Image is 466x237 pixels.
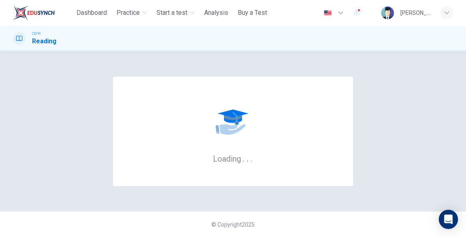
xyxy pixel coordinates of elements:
[238,8,267,18] span: Buy a Test
[76,8,107,18] span: Dashboard
[246,151,249,164] h6: .
[242,151,245,164] h6: .
[439,210,458,229] div: Open Intercom Messenger
[381,6,394,19] img: Profile picture
[153,6,198,20] button: Start a test
[213,153,253,164] h6: Loading
[32,31,40,36] span: CEFR
[250,151,253,164] h6: .
[73,6,110,20] button: Dashboard
[204,8,228,18] span: Analysis
[201,6,231,20] button: Analysis
[323,10,333,16] img: en
[157,8,187,18] span: Start a test
[13,5,73,21] a: ELTC logo
[32,36,56,46] h1: Reading
[235,6,270,20] button: Buy a Test
[13,5,55,21] img: ELTC logo
[400,8,431,18] div: [PERSON_NAME]
[113,6,150,20] button: Practice
[116,8,140,18] span: Practice
[211,221,255,228] span: © Copyright 2025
